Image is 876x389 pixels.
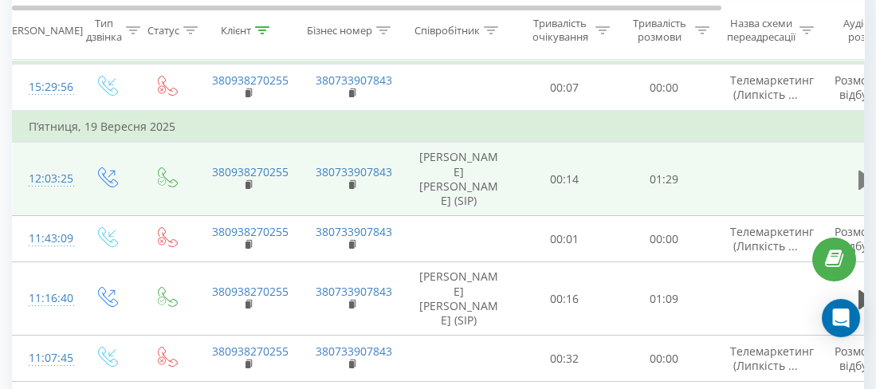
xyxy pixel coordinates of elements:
[86,17,122,44] div: Тип дзвінка
[212,73,289,88] a: 380938270255
[212,284,289,299] a: 380938270255
[515,262,615,336] td: 00:16
[316,224,392,239] a: 380733907843
[212,164,289,179] a: 380938270255
[29,72,61,103] div: 15:29:56
[2,23,83,37] div: [PERSON_NAME]
[212,344,289,359] a: 380938270255
[515,143,615,216] td: 00:14
[29,223,61,254] div: 11:43:09
[615,143,714,216] td: 01:29
[403,262,515,336] td: [PERSON_NAME] [PERSON_NAME] (SIP)
[29,343,61,374] div: 11:07:45
[316,284,392,299] a: 380733907843
[29,163,61,194] div: 12:03:25
[615,336,714,382] td: 00:00
[316,344,392,359] a: 380733907843
[221,23,251,37] div: Клієнт
[615,216,714,262] td: 00:00
[730,73,814,102] span: Телемаркетинг (Липкість ...
[403,143,515,216] td: [PERSON_NAME] [PERSON_NAME] (SIP)
[212,224,289,239] a: 380938270255
[528,17,591,44] div: Тривалість очікування
[822,299,860,337] div: Open Intercom Messenger
[147,23,179,37] div: Статус
[316,164,392,179] a: 380733907843
[307,23,372,37] div: Бізнес номер
[730,344,814,373] span: Телемаркетинг (Липкість ...
[615,262,714,336] td: 01:09
[515,216,615,262] td: 00:01
[414,23,480,37] div: Співробітник
[316,73,392,88] a: 380733907843
[515,336,615,382] td: 00:32
[727,17,795,44] div: Назва схеми переадресації
[628,17,691,44] div: Тривалість розмови
[515,65,615,112] td: 00:07
[29,283,61,314] div: 11:16:40
[615,65,714,112] td: 00:00
[730,224,814,253] span: Телемаркетинг (Липкість ...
